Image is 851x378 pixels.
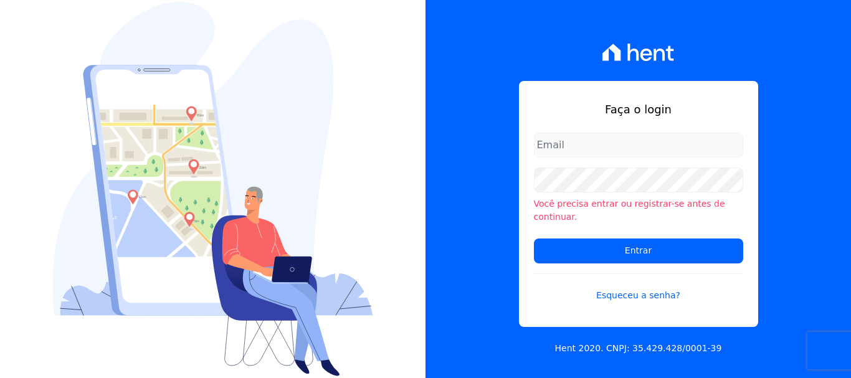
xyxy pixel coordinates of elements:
[555,342,722,355] p: Hent 2020. CNPJ: 35.429.428/0001-39
[534,273,743,302] a: Esqueceu a senha?
[53,2,373,376] img: Login
[534,133,743,158] input: Email
[534,101,743,118] h1: Faça o login
[534,197,743,224] li: Você precisa entrar ou registrar-se antes de continuar.
[534,239,743,263] input: Entrar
